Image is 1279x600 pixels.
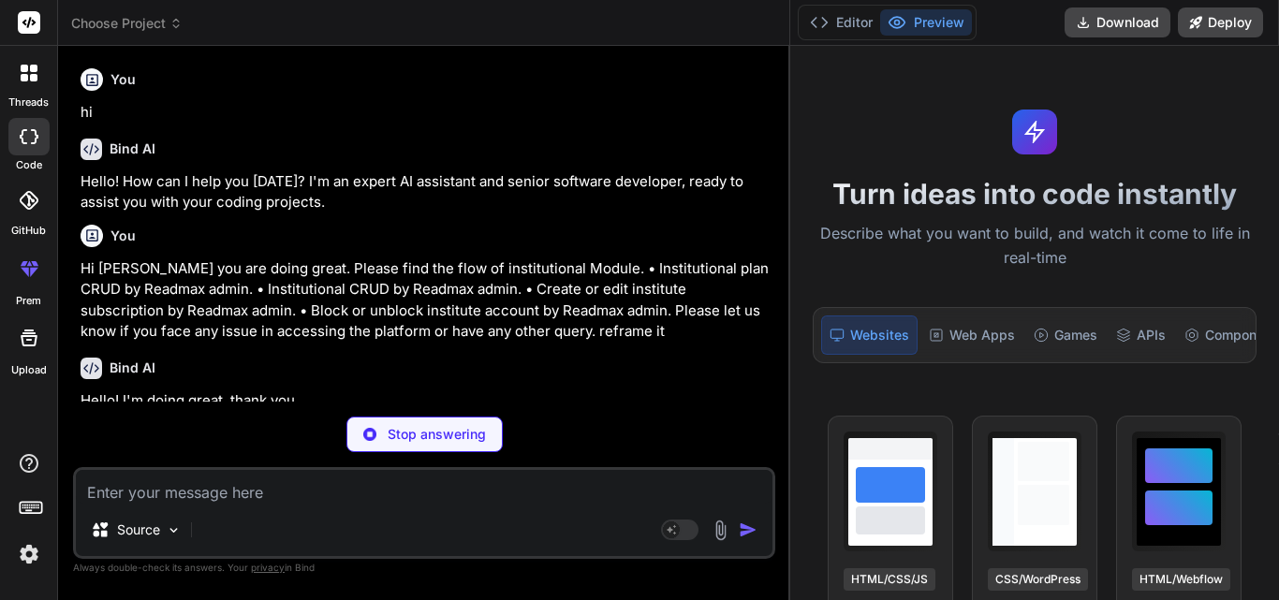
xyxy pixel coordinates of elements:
p: Describe what you want to build, and watch it come to life in real-time [801,222,1268,270]
p: Source [117,520,160,539]
p: Hello! How can I help you [DATE]? I'm an expert AI assistant and senior software developer, ready... [81,171,772,213]
h6: You [110,70,136,89]
div: HTML/Webflow [1132,568,1230,591]
img: icon [739,520,757,539]
button: Editor [802,9,880,36]
h6: You [110,227,136,245]
img: Pick Models [166,522,182,538]
h1: Turn ideas into code instantly [801,177,1268,211]
p: hi [81,102,772,124]
div: HTML/CSS/JS [844,568,935,591]
div: Websites [821,315,918,355]
label: code [16,157,42,173]
p: Always double-check its answers. Your in Bind [73,559,775,577]
label: GitHub [11,223,46,239]
p: Hi [PERSON_NAME] you are doing great. Please find the flow of institutional Module. • Institution... [81,258,772,343]
div: Games [1026,315,1105,355]
p: Stop answering [388,425,486,444]
div: CSS/WordPress [988,568,1088,591]
label: prem [16,293,41,309]
label: threads [8,95,49,110]
h6: Bind AI [110,359,155,377]
button: Preview [880,9,972,36]
span: Choose Project [71,14,183,33]
label: Upload [11,362,47,378]
h6: Bind AI [110,139,155,158]
img: attachment [710,520,731,541]
p: Hello! I'm doing great, thank you. [81,390,772,412]
img: settings [13,538,45,570]
div: APIs [1109,315,1173,355]
button: Deploy [1178,7,1263,37]
span: privacy [251,562,285,573]
button: Download [1065,7,1170,37]
div: Web Apps [921,315,1022,355]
